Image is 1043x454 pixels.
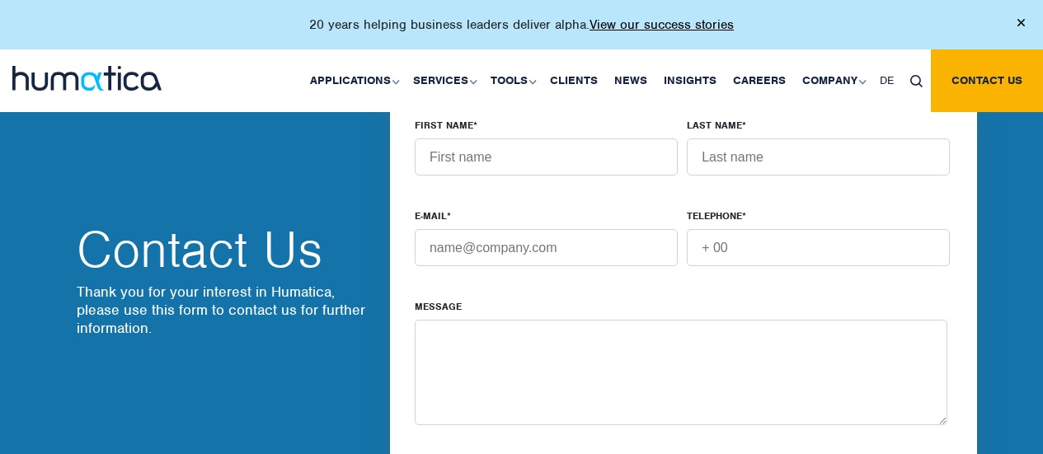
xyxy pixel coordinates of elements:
[405,49,482,112] a: Services
[77,225,374,274] h2: Contact Us
[606,49,655,112] a: News
[415,138,678,176] input: First name
[415,229,678,266] input: name@company.com
[687,229,950,266] input: + 00
[687,138,950,176] input: Last name
[415,300,462,313] span: Message
[415,119,473,132] span: FIRST NAME
[590,16,734,33] a: View our success stories
[542,49,606,112] a: Clients
[794,49,872,112] a: Company
[931,49,1043,112] a: Contact us
[309,16,734,33] p: 20 years helping business leaders deliver alpha.
[880,73,894,87] span: DE
[655,49,725,112] a: Insights
[687,209,742,222] span: TELEPHONE
[687,119,742,132] span: LAST NAME
[482,49,542,112] a: Tools
[910,75,923,87] img: search_icon
[872,49,902,112] a: DE
[12,66,162,91] img: logo
[725,49,794,112] a: Careers
[415,209,447,222] span: E-MAIL
[77,283,374,337] p: Thank you for your interest in Humatica, please use this form to contact us for further information.
[302,49,405,112] a: Applications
